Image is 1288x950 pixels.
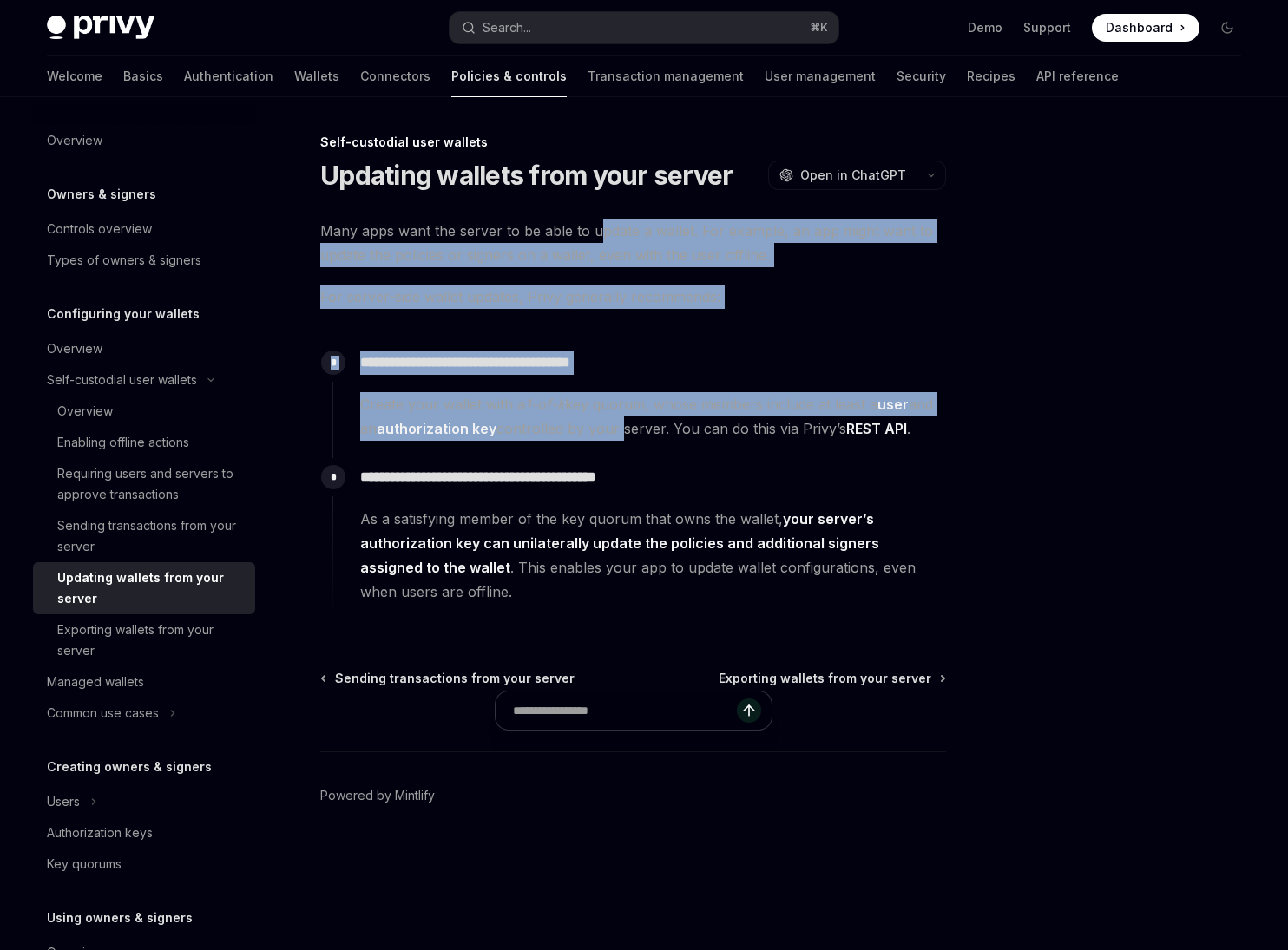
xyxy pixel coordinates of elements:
[33,666,255,698] a: Managed wallets
[47,703,159,724] div: Common use cases
[123,56,163,97] a: Basics
[1036,56,1119,97] a: API reference
[47,56,102,97] a: Welcome
[47,16,154,40] img: dark logo
[47,250,201,271] div: Types of owners & signers
[33,698,255,729] button: Toggle Common use cases section
[47,184,156,205] h5: Owners & signers
[320,285,946,309] span: For server-side wallet updates, Privy generally recommends:
[320,219,946,267] span: Many apps want the server to be able to update a wallet. For example, an app might want to update...
[33,364,255,396] button: Toggle Self-custodial user wallets section
[967,56,1015,97] a: Recipes
[47,791,80,812] div: Users
[57,515,245,557] div: Sending transactions from your server
[47,338,102,359] div: Overview
[47,672,144,692] div: Managed wallets
[360,507,945,604] span: As a satisfying member of the key quorum that owns the wallet, . This enables your app to update ...
[525,396,565,413] em: 1-of-k
[513,691,737,730] input: Ask a question...
[33,614,255,666] a: Exporting wallets from your server
[33,396,255,427] a: Overview
[322,670,575,687] a: Sending transactions from your server
[1092,14,1199,42] a: Dashboard
[360,56,430,97] a: Connectors
[184,56,273,97] a: Authentication
[47,907,193,928] h5: Using owners & signers
[57,567,245,609] div: Updating wallets from your server
[294,56,339,97] a: Wallets
[47,757,212,777] h5: Creating owners & signers
[1106,19,1173,36] span: Dashboard
[968,19,1002,36] a: Demo
[57,432,189,453] div: Enabling offline actions
[719,670,931,687] span: Exporting wallets from your server
[1213,14,1241,42] button: Toggle dark mode
[47,304,200,324] h5: Configuring your wallets
[33,786,255,817] button: Toggle Users section
[57,463,245,505] div: Requiring users and servers to approve transactions
[47,370,197,390] div: Self-custodial user wallets
[47,219,152,239] div: Controls overview
[737,698,761,723] button: Send message
[846,420,907,438] a: REST API
[768,161,917,190] button: Open in ChatGPT
[377,420,496,437] strong: authorization key
[360,510,879,576] strong: your server’s authorization key can unilaterally update the policies and additional signers assig...
[57,619,245,661] div: Exporting wallets from your server
[800,167,906,184] span: Open in ChatGPT
[47,822,153,843] div: Authorization keys
[360,392,945,441] span: Create your wallet with a key quorum, whose members include at least a and an controlled by your ...
[1023,19,1071,36] a: Support
[335,670,575,687] span: Sending transactions from your server
[320,787,435,804] a: Powered by Mintlify
[320,134,946,151] div: Self-custodial user wallets
[47,854,122,875] div: Key quorums
[47,130,102,151] div: Overview
[33,427,255,458] a: Enabling offline actions
[33,333,255,364] a: Overview
[897,56,946,97] a: Security
[320,160,733,191] h1: Updating wallets from your server
[33,213,255,245] a: Controls overview
[877,396,909,413] strong: user
[450,12,838,43] button: Open search
[57,401,113,422] div: Overview
[33,510,255,562] a: Sending transactions from your server
[33,125,255,156] a: Overview
[33,245,255,276] a: Types of owners & signers
[33,848,255,880] a: Key quorums
[33,458,255,510] a: Requiring users and servers to approve transactions
[810,21,828,35] span: ⌘ K
[765,56,876,97] a: User management
[33,562,255,614] a: Updating wallets from your server
[719,670,944,687] a: Exporting wallets from your server
[483,17,531,38] div: Search...
[588,56,744,97] a: Transaction management
[33,817,255,848] a: Authorization keys
[451,56,567,97] a: Policies & controls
